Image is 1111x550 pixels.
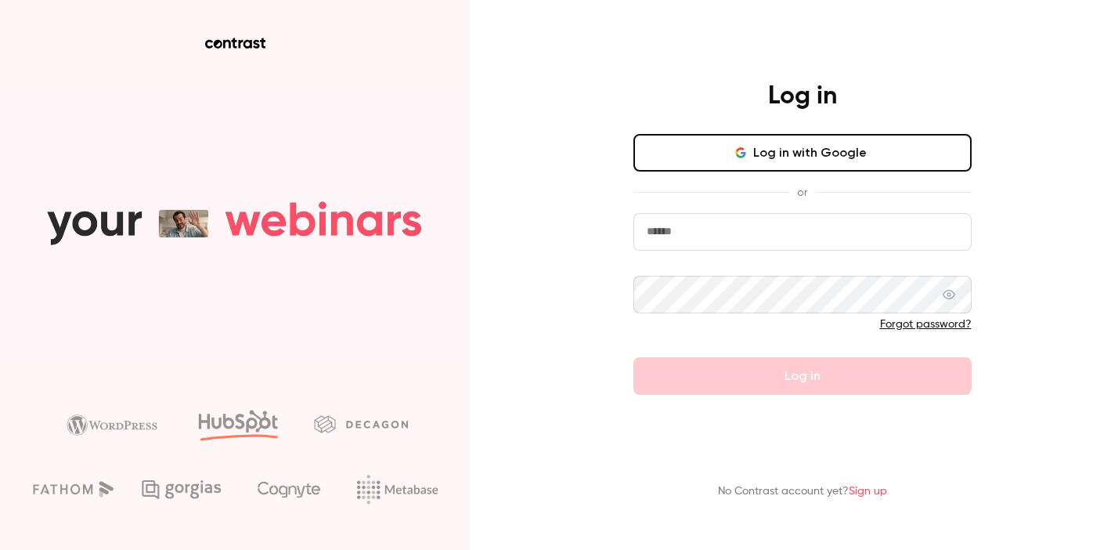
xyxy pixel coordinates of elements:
[633,134,972,172] button: Log in with Google
[718,483,887,500] p: No Contrast account yet?
[314,415,408,432] img: decagon
[880,319,972,330] a: Forgot password?
[789,184,815,201] span: or
[849,486,887,497] a: Sign up
[768,81,837,112] h4: Log in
